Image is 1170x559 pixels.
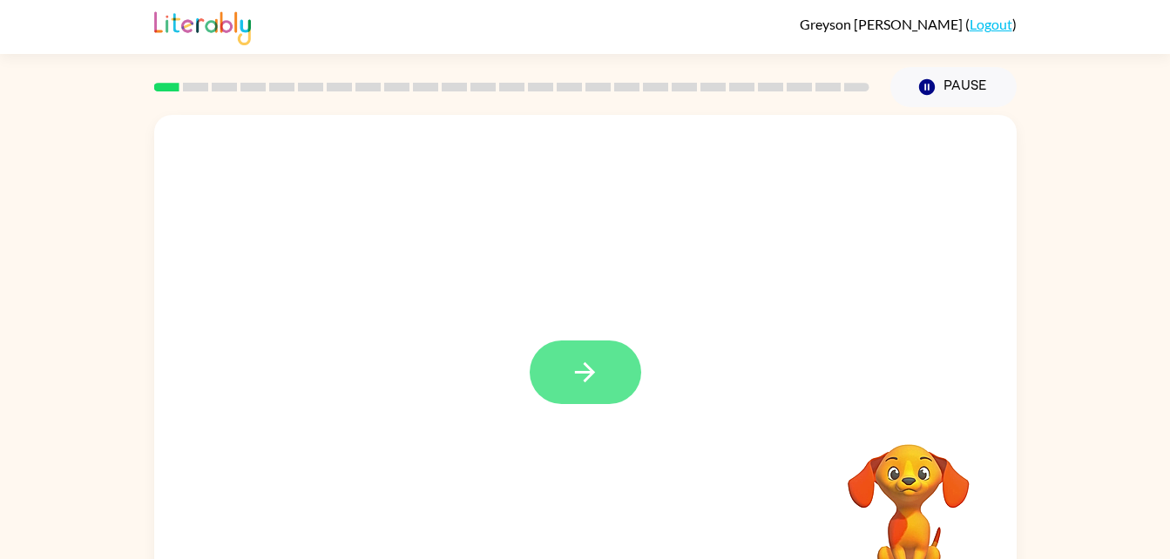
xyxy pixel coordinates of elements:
[890,67,1017,107] button: Pause
[800,16,1017,32] div: ( )
[970,16,1012,32] a: Logout
[154,7,251,45] img: Literably
[800,16,965,32] span: Greyson [PERSON_NAME]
